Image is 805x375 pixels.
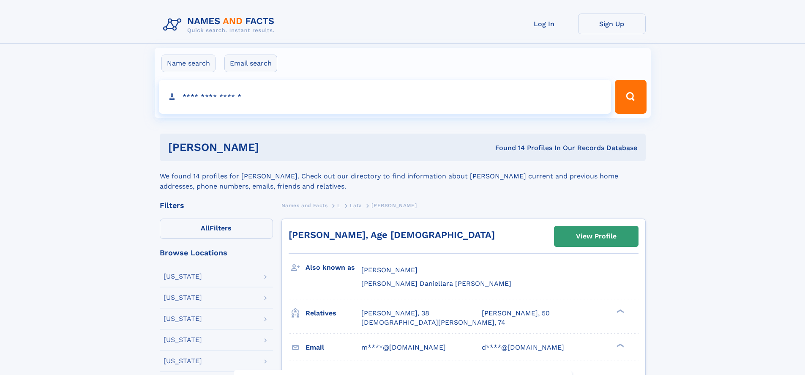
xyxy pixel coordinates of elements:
span: Lata [350,203,362,208]
label: Filters [160,219,273,239]
button: Search Button [615,80,646,114]
div: [US_STATE] [164,315,202,322]
span: [PERSON_NAME] [371,203,417,208]
span: [PERSON_NAME] [361,266,418,274]
input: search input [159,80,611,114]
div: View Profile [576,227,617,246]
div: [US_STATE] [164,358,202,364]
label: Email search [224,55,277,72]
h3: Email [306,340,361,355]
div: Found 14 Profiles In Our Records Database [377,143,637,153]
span: All [201,224,210,232]
a: Sign Up [578,14,646,34]
div: ❯ [614,342,625,348]
div: [US_STATE] [164,294,202,301]
a: Names and Facts [281,200,328,211]
a: Lata [350,200,362,211]
div: We found 14 profiles for [PERSON_NAME]. Check out our directory to find information about [PERSON... [160,161,646,192]
h1: [PERSON_NAME] [168,142,377,153]
span: [PERSON_NAME] Daniellara [PERSON_NAME] [361,279,511,287]
img: Logo Names and Facts [160,14,281,36]
div: Filters [160,202,273,209]
div: Browse Locations [160,249,273,257]
div: ❯ [614,308,625,314]
a: [DEMOGRAPHIC_DATA][PERSON_NAME], 74 [361,318,505,327]
a: [PERSON_NAME], Age [DEMOGRAPHIC_DATA] [289,230,495,240]
h3: Relatives [306,306,361,320]
a: [PERSON_NAME], 50 [482,309,550,318]
div: [US_STATE] [164,273,202,280]
a: [PERSON_NAME], 38 [361,309,429,318]
a: View Profile [554,226,638,246]
div: [US_STATE] [164,337,202,343]
span: L [337,203,341,208]
a: Log In [510,14,578,34]
label: Name search [161,55,216,72]
a: L [337,200,341,211]
h3: Also known as [306,260,361,275]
